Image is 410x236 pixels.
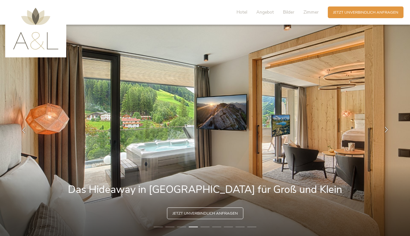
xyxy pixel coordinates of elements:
span: Angebot [256,9,274,15]
span: Jetzt unverbindlich anfragen [173,211,238,216]
img: AMONTI & LUNARIS Wellnessresort [13,8,58,50]
span: Hotel [237,9,247,15]
span: Jetzt unverbindlich anfragen [333,10,398,15]
span: Bilder [283,9,294,15]
span: Zimmer [303,9,319,15]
